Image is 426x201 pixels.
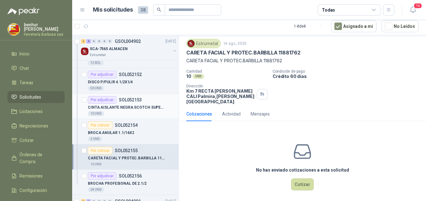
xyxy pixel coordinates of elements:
[72,170,178,195] a: Por adjudicarSOL052156BROCHA PROFESIONAL DE 2.1/224 UND
[108,39,112,44] div: 0
[86,39,91,44] div: 8
[165,39,176,44] p: [DATE]
[88,86,104,91] div: 50 UND
[256,167,349,173] h3: No has enviado cotizaciones a esta solicitud
[119,98,142,102] p: SOL052153
[81,39,86,44] div: 2
[8,106,65,117] a: Licitaciones
[251,111,270,117] div: Mensajes
[8,184,65,196] a: Configuración
[19,173,43,179] span: Remisiones
[19,137,34,144] span: Cotizar
[186,49,301,56] p: CARETA FACIAL Y PROTEC.BARBILLA 11881762
[381,20,418,32] button: No Leídos
[88,96,116,104] div: Por adjudicar
[193,74,204,79] div: UND
[322,7,335,13] div: Todas
[157,8,161,12] span: search
[88,111,104,116] div: 10 UND
[88,137,102,142] div: 2 UND
[115,39,141,44] p: GSOL004902
[88,105,166,111] p: CINTA AISLANTE NEGRA SCOTCH SUPER 33
[186,74,191,79] p: 10
[413,3,422,9] span: 16
[8,149,65,167] a: Órdenes de Compra
[8,48,65,60] a: Inicio
[88,121,112,129] div: Por cotizar
[19,151,59,165] span: Órdenes de Compra
[81,38,177,58] a: 2 8 0 0 0 0 GSOL004902[DATE] Company LogoSCA-7565 ALMACENEstrumetal
[186,88,254,104] p: Km 7 RECTA [PERSON_NAME] CALI Palmira , [PERSON_NAME][GEOGRAPHIC_DATA]
[8,23,20,35] img: Company Logo
[24,23,65,31] p: benhur [PERSON_NAME]
[72,144,178,170] a: Por cotizarSOL052155CARETA FACIAL Y PROTEC.BARBILLA 1188176210 UND
[8,62,65,74] a: Chat
[88,147,112,154] div: Por cotizar
[119,72,142,77] p: SOL052152
[19,187,47,194] span: Configuración
[223,41,247,47] p: 14 ago, 2025
[186,57,418,64] p: CARETA FACIAL Y PROTEC.BARBILLA 11881762
[93,5,133,14] h1: Mis solicitudes
[407,4,418,16] button: 16
[19,94,41,100] span: Solicitudes
[19,108,43,115] span: Licitaciones
[19,50,29,57] span: Inicio
[97,39,102,44] div: 0
[273,69,423,74] p: Condición de pago
[8,91,65,103] a: Solicitudes
[88,181,146,187] p: BROCHA PROFESIONAL DE 2.1/2
[8,120,65,132] a: Negociaciones
[273,74,423,79] p: Crédito 60 días
[88,162,104,167] div: 10 UND
[90,53,106,58] p: Estrumetal
[186,39,221,48] div: Estrumetal
[72,94,178,119] a: Por adjudicarSOL052153CINTA AISLANTE NEGRA SCOTCH SUPER 3310 UND
[88,79,133,85] p: DISCO P/PULIR 4.1/2X1/4
[291,178,314,190] button: Cotizar
[72,68,178,94] a: Por adjudicarSOL052152DISCO P/PULIR 4.1/2X1/450 UND
[186,69,268,74] p: Cantidad
[8,134,65,146] a: Cotizar
[8,8,40,15] img: Logo peakr
[119,174,142,178] p: SOL052156
[81,48,88,55] img: Company Logo
[8,77,65,89] a: Tareas
[90,46,128,52] p: SCA-7565 ALMACEN
[19,122,48,129] span: Negociaciones
[186,84,254,88] p: Dirección
[88,172,116,180] div: Por adjudicar
[102,39,107,44] div: 0
[8,170,65,182] a: Remisiones
[294,21,326,31] div: 1 - 8 de 8
[331,20,376,32] button: Asignado a mi
[24,33,65,36] p: Ferretería Barbosa sas
[138,6,148,14] span: 38
[88,187,104,192] div: 24 UND
[88,60,104,65] div: 12 ROL
[88,130,134,136] p: BROCA ANULAR 1.1/16X2
[72,119,178,144] a: Por cotizarSOL052154BROCA ANULAR 1.1/16X22 UND
[19,79,33,86] span: Tareas
[19,65,29,72] span: Chat
[222,111,241,117] div: Actividad
[92,39,96,44] div: 0
[88,155,166,161] p: CARETA FACIAL Y PROTEC.BARBILLA 11881762
[88,71,116,78] div: Por adjudicar
[115,123,138,127] p: SOL052154
[115,148,138,153] p: SOL052155
[188,40,194,47] img: Company Logo
[186,111,212,117] div: Cotizaciones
